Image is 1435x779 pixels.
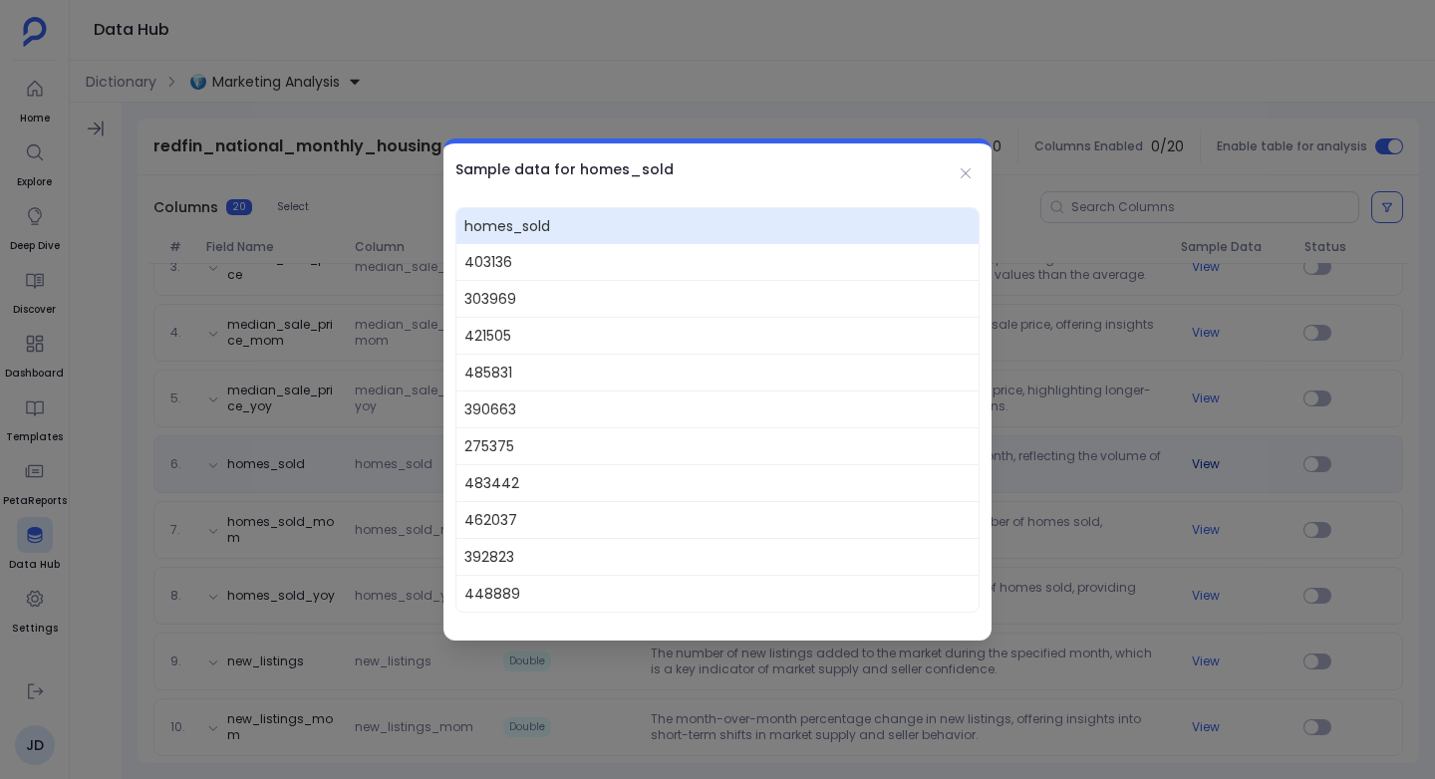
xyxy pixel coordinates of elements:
span: 421505 [456,317,979,354]
span: homes_sold [456,208,979,244]
span: 403136 [456,244,979,280]
h2: Sample data for homes_sold [455,159,674,179]
span: 392823 [456,538,979,575]
span: 275375 [456,427,979,464]
span: 483442 [456,464,979,501]
span: 448889 [456,575,979,612]
span: 390663 [456,390,979,427]
span: 485831 [456,354,979,390]
span: 303969 [456,280,979,317]
span: 462037 [456,501,979,538]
